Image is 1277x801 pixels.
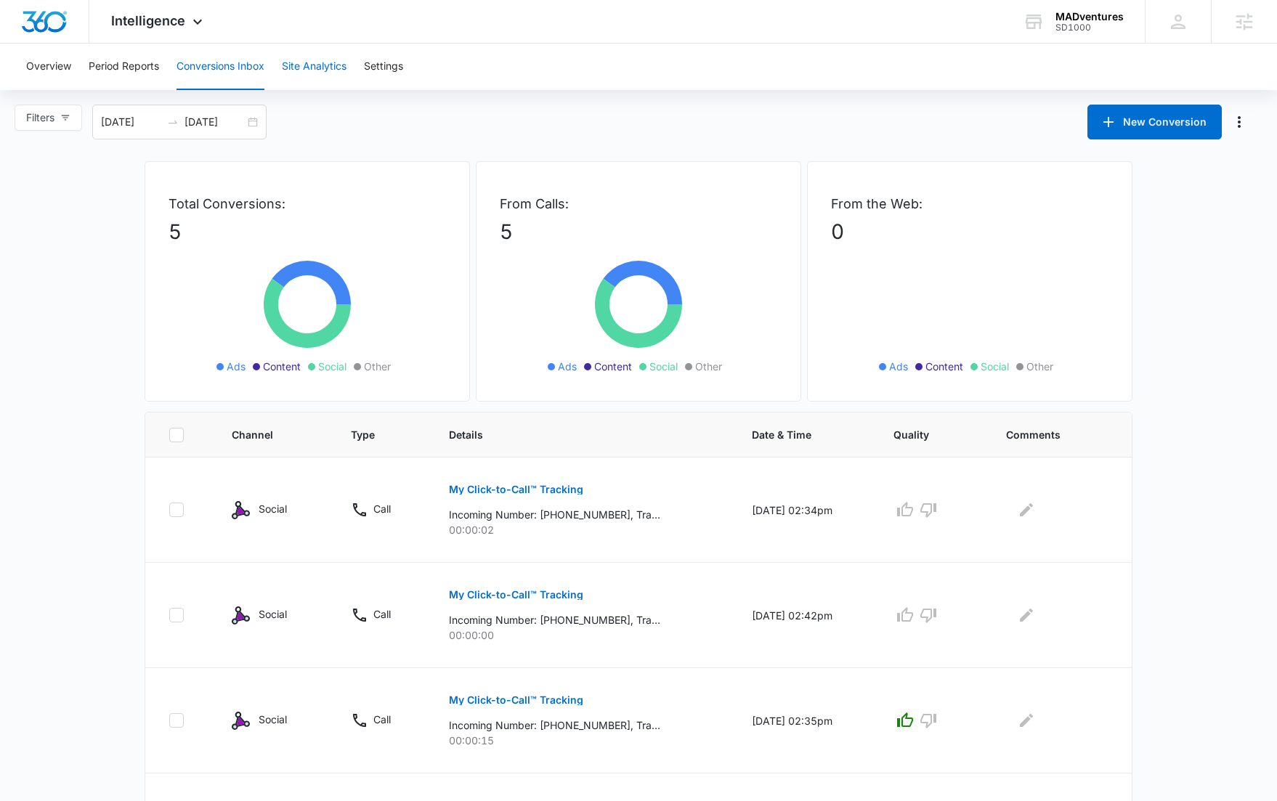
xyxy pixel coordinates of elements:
button: My Click-to-Call™ Tracking [449,683,583,717]
button: Overview [26,44,71,90]
span: Content [925,359,963,374]
p: From Calls: [500,194,777,214]
p: 5 [169,216,446,247]
span: Details [449,427,696,442]
button: Manage Numbers [1228,110,1251,134]
span: Comments [1006,427,1087,442]
p: 00:00:02 [449,522,717,537]
span: Other [364,359,391,374]
p: 0 [831,216,1108,247]
button: Edit Comments [1015,603,1038,627]
button: Edit Comments [1015,709,1038,732]
button: Edit Comments [1015,498,1038,521]
td: [DATE] 02:35pm [734,668,876,773]
span: to [167,116,179,128]
span: Social [649,359,678,374]
button: My Click-to-Call™ Tracking [449,472,583,507]
span: Intelligence [111,13,185,28]
td: [DATE] 02:34pm [734,458,876,563]
button: Settings [364,44,403,90]
span: Content [263,359,301,374]
span: Ads [558,359,577,374]
span: Quality [893,427,950,442]
input: Start date [101,114,161,130]
p: My Click-to-Call™ Tracking [449,590,583,600]
p: 00:00:00 [449,627,717,643]
p: Call [373,712,391,727]
span: Other [1026,359,1053,374]
button: Conversions Inbox [177,44,264,90]
button: Site Analytics [282,44,346,90]
button: New Conversion [1087,105,1222,139]
span: Other [695,359,722,374]
p: My Click-to-Call™ Tracking [449,484,583,495]
span: Type [351,427,393,442]
p: Call [373,501,391,516]
div: account name [1055,11,1124,23]
span: Channel [232,427,296,442]
p: From the Web: [831,194,1108,214]
p: Social [259,712,287,727]
span: swap-right [167,116,179,128]
p: Incoming Number: [PHONE_NUMBER], Tracking Number: [PHONE_NUMBER], Ring To: [PHONE_NUMBER], Caller... [449,717,660,733]
div: account id [1055,23,1124,33]
p: Incoming Number: [PHONE_NUMBER], Tracking Number: [PHONE_NUMBER], Ring To: [PHONE_NUMBER], Caller... [449,507,660,522]
span: Social [981,359,1009,374]
p: Social [259,606,287,622]
p: Social [259,501,287,516]
span: Social [318,359,346,374]
td: [DATE] 02:42pm [734,563,876,668]
p: Call [373,606,391,622]
span: Ads [227,359,246,374]
p: 00:00:15 [449,733,717,748]
span: Filters [26,110,54,126]
p: Incoming Number: [PHONE_NUMBER], Tracking Number: [PHONE_NUMBER], Ring To: [PHONE_NUMBER], Caller... [449,612,660,627]
p: 5 [500,216,777,247]
p: Total Conversions: [169,194,446,214]
button: Period Reports [89,44,159,90]
span: Content [594,359,632,374]
input: End date [185,114,245,130]
button: My Click-to-Call™ Tracking [449,577,583,612]
span: Date & Time [752,427,838,442]
p: My Click-to-Call™ Tracking [449,695,583,705]
button: Filters [15,105,82,131]
span: Ads [889,359,908,374]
